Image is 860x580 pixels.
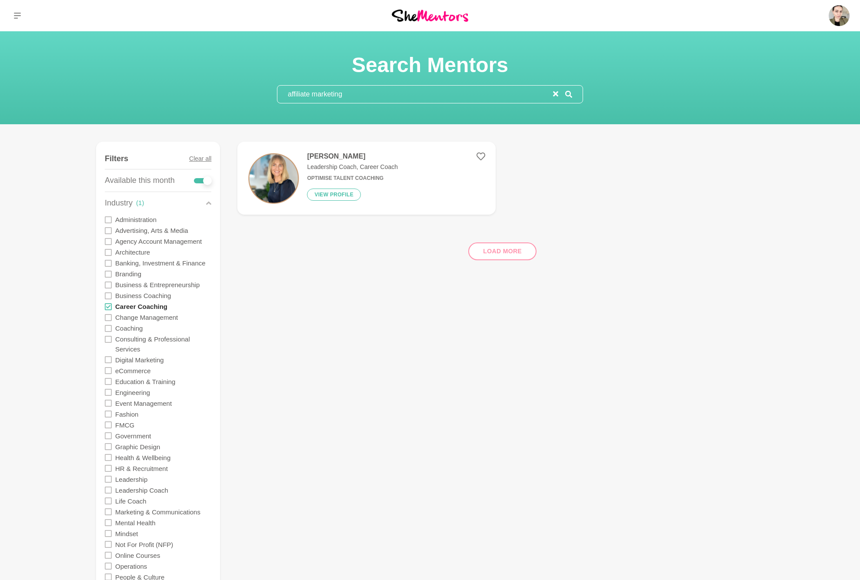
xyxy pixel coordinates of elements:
h1: Search Mentors [277,52,583,78]
label: Advertising, Arts & Media [115,225,188,236]
label: Consulting & Professional Services [115,334,211,355]
label: FMCG [115,419,134,430]
label: Architecture [115,247,150,258]
button: View profile [307,189,361,201]
label: Branding [115,268,141,279]
label: Business & Entrepreneurship [115,279,200,290]
label: Digital Marketing [115,354,164,365]
h6: Optimise Talent Coaching [307,175,398,182]
label: Coaching [115,323,143,334]
label: Business Coaching [115,290,171,301]
label: Marketing & Communications [115,506,200,517]
label: Leadership Coach [115,484,168,495]
label: Operations [115,560,147,571]
label: Leadership [115,474,147,484]
label: Change Management [115,312,178,323]
label: Mental Health [115,517,156,528]
p: Industry [105,197,133,209]
label: Education & Training [115,376,175,387]
label: Engineering [115,387,150,398]
label: Online Courses [115,550,160,560]
label: Not For Profit (NFP) [115,539,173,550]
button: Clear all [189,149,211,169]
label: Life Coach [115,495,147,506]
label: HR & Recruitment [115,463,168,474]
input: Search mentors [277,86,553,103]
h4: Filters [105,154,128,164]
label: Fashion [115,408,138,419]
h4: [PERSON_NAME] [307,152,398,161]
label: eCommerce [115,365,151,376]
div: ( 1 ) [136,198,144,208]
label: Event Management [115,398,172,408]
p: Available this month [105,175,175,186]
img: She Mentors Logo [392,10,468,21]
label: Administration [115,214,157,225]
p: Leadership Coach, Career Coach [307,162,398,172]
label: Career Coaching [115,301,167,312]
label: Agency Account Management [115,236,202,247]
img: 81ae63a0c9df8fbd3a67eb4428b23410b4d10a04-1080x1080.png [248,152,300,204]
a: [PERSON_NAME]Leadership Coach, Career CoachOptimise Talent CoachingView profile [237,142,495,215]
img: Aurora Francois [829,5,850,26]
label: Banking, Investment & Finance [115,258,206,268]
label: Health & Wellbeing [115,452,170,463]
label: Mindset [115,528,138,539]
label: Government [115,430,151,441]
label: Graphic Design [115,441,160,452]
